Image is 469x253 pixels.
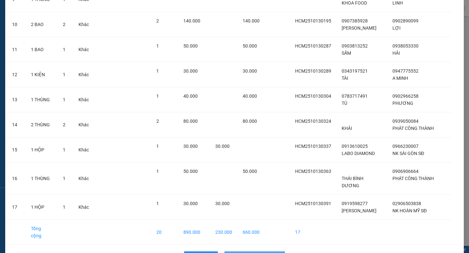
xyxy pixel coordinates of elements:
[73,62,94,87] td: Khác
[183,169,198,174] span: 50.000
[73,112,94,137] td: Khác
[183,201,198,206] span: 30.000
[295,144,331,149] span: HCM2510130337
[243,93,257,99] span: 40.000
[392,25,401,31] span: LỢI
[392,208,427,213] span: NK HOÀN MỸ SĐ
[392,76,408,81] span: A MINH
[290,220,336,245] td: 17
[156,144,159,149] span: 1
[7,62,26,87] td: 12
[342,25,377,31] span: [PERSON_NAME]
[342,201,368,206] span: 0919598277
[243,119,257,124] span: 80.000
[237,220,265,245] td: 660.000
[243,18,260,23] span: 140.000
[392,101,413,106] span: PHƯƠNG
[342,144,368,149] span: 0913610025
[183,144,198,149] span: 30.000
[7,195,26,220] td: 17
[342,151,375,156] span: LABO DIAMOND
[7,162,26,195] td: 16
[295,201,331,206] span: HCM2510130391
[243,68,257,74] span: 30.000
[26,12,58,37] td: 2 BAO
[342,76,348,81] span: TÀI
[156,43,159,49] span: 1
[342,93,368,99] span: 0783717491
[7,12,26,37] td: 10
[7,87,26,112] td: 13
[26,62,58,87] td: 1 KIỆN
[215,144,230,149] span: 30.000
[26,112,58,137] td: 2 THÙNG
[7,37,26,62] td: 11
[7,137,26,162] td: 15
[151,220,178,245] td: 20
[392,151,424,156] span: NK SÀI GÒN SĐ
[342,0,367,6] span: KHOA FOOD
[342,68,368,74] span: 0343197521
[63,204,65,210] span: 1
[156,169,159,174] span: 1
[295,43,331,49] span: HCM2510130287
[183,119,198,124] span: 80.000
[342,208,377,213] span: [PERSON_NAME]
[156,93,159,99] span: 1
[63,72,65,77] span: 1
[26,87,58,112] td: 1 THÙNG
[63,47,65,52] span: 1
[63,122,65,127] span: 2
[156,119,159,124] span: 2
[73,195,94,220] td: Khác
[26,137,58,162] td: 1 HỘP
[183,68,198,74] span: 30.000
[392,43,419,49] span: 0938053330
[392,144,419,149] span: 0966230007
[342,50,351,56] span: SẤM
[156,201,159,206] span: 1
[156,18,159,23] span: 2
[392,126,434,131] span: PHÁT CÔNG THÀNH
[342,126,352,131] span: KHẢI
[26,162,58,195] td: 1 THÙNG
[73,12,94,37] td: Khác
[183,93,198,99] span: 40.000
[342,18,368,23] span: 0907385928
[73,37,94,62] td: Khác
[178,220,210,245] td: 890.000
[63,97,65,102] span: 1
[73,87,94,112] td: Khác
[63,176,65,181] span: 1
[342,176,363,188] span: THÁI BÌNH DƯƠNG
[156,68,159,74] span: 1
[183,43,198,49] span: 50.000
[392,93,419,99] span: 0902966258
[243,169,257,174] span: 50.000
[26,220,58,245] td: Tổng cộng
[392,18,419,23] span: 0902890099
[215,201,230,206] span: 30.000
[73,162,94,195] td: Khác
[342,43,368,49] span: 0903813252
[210,220,237,245] td: 230.000
[7,112,26,137] td: 14
[392,176,434,181] span: PHÁT CÔNG THÀNH
[295,18,331,23] span: HCM2510130195
[63,22,65,27] span: 2
[26,37,58,62] td: 1 BAO
[392,0,403,6] span: LINH
[295,93,331,99] span: HCM2510130304
[392,68,419,74] span: 0947775552
[295,68,331,74] span: HCM2510130289
[26,195,58,220] td: 1 HỘP
[342,101,347,106] span: TÚ
[392,169,419,174] span: 0906906664
[73,137,94,162] td: Khác
[63,147,65,152] span: 1
[243,43,257,49] span: 50.000
[295,119,331,124] span: HCM2510130324
[392,201,421,206] span: 02906503838
[295,169,331,174] span: HCM2510130363
[183,18,200,23] span: 140.000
